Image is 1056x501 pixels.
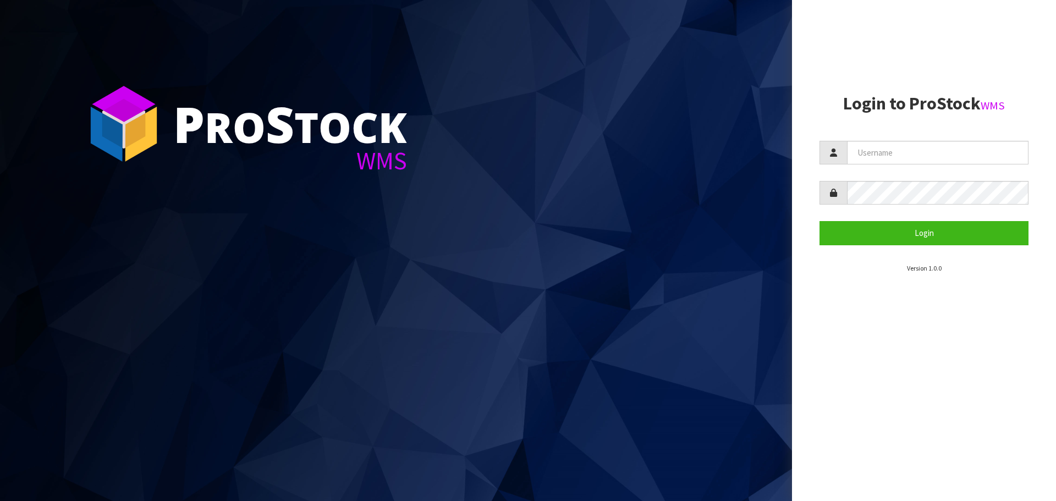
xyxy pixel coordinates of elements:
[266,90,294,157] span: S
[173,90,205,157] span: P
[907,264,942,272] small: Version 1.0.0
[820,94,1028,113] h2: Login to ProStock
[173,99,407,148] div: ro tock
[820,221,1028,245] button: Login
[82,82,165,165] img: ProStock Cube
[173,148,407,173] div: WMS
[847,141,1028,164] input: Username
[981,98,1005,113] small: WMS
